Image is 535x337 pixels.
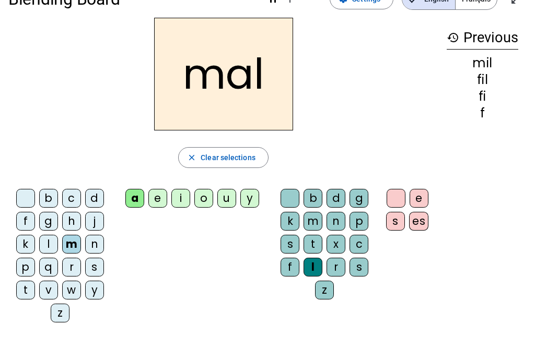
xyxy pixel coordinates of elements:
div: q [39,258,58,276]
h3: Previous [447,26,518,50]
div: n [327,212,345,231]
mat-icon: history [447,31,459,44]
div: l [39,235,58,254]
div: s [350,258,368,276]
div: m [304,212,322,231]
div: v [39,281,58,299]
span: Clear selections [201,151,255,164]
div: d [85,189,104,208]
div: w [62,281,81,299]
div: z [315,281,334,299]
div: p [350,212,368,231]
div: t [16,281,35,299]
div: y [85,281,104,299]
div: l [304,258,322,276]
div: z [51,304,69,322]
div: f [447,107,518,119]
button: Clear selections [178,147,269,168]
div: b [304,189,322,208]
div: h [62,212,81,231]
div: f [16,212,35,231]
div: g [350,189,368,208]
div: p [16,258,35,276]
div: t [304,235,322,254]
div: a [125,189,144,208]
div: x [327,235,345,254]
div: o [194,189,213,208]
div: r [327,258,345,276]
div: s [85,258,104,276]
div: e [410,189,428,208]
div: j [85,212,104,231]
div: n [85,235,104,254]
div: s [386,212,405,231]
div: k [281,212,299,231]
div: mil [447,57,518,69]
div: u [217,189,236,208]
mat-icon: close [187,153,196,162]
div: f [281,258,299,276]
div: m [62,235,81,254]
div: r [62,258,81,276]
div: g [39,212,58,231]
div: e [148,189,167,208]
div: c [62,189,81,208]
div: y [240,189,259,208]
div: i [171,189,190,208]
div: d [327,189,345,208]
div: fil [447,74,518,86]
div: k [16,235,35,254]
div: s [281,235,299,254]
div: es [409,212,428,231]
div: fi [447,90,518,103]
div: b [39,189,58,208]
div: c [350,235,368,254]
h2: mal [154,18,293,130]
